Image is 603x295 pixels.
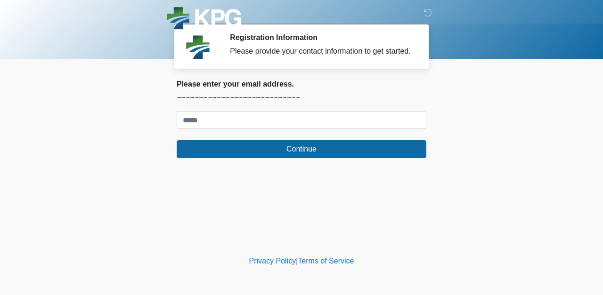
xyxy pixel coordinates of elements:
[230,46,412,57] div: Please provide your contact information to get started.
[177,92,426,104] p: ~~~~~~~~~~~~~~~~~~~~~~~~~~~~
[296,257,298,265] a: |
[177,80,426,88] h2: Please enter your email address.
[249,257,296,265] a: Privacy Policy
[177,140,426,158] button: Continue
[167,7,241,32] img: KPG Healthcare Logo
[298,257,354,265] a: Terms of Service
[184,33,212,61] img: Agent Avatar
